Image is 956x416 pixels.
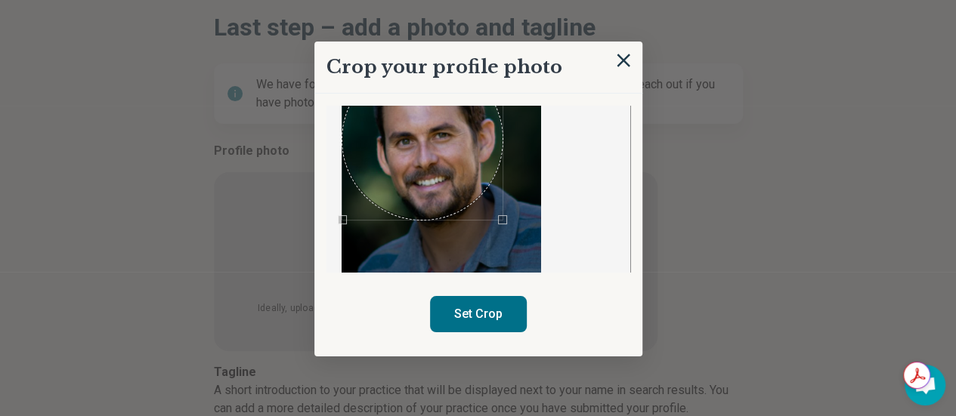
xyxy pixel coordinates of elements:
[430,296,527,332] button: Set Crop
[326,54,562,81] h2: Crop your profile photo
[342,45,541,295] img: Crop me
[498,215,507,224] div: Use the arrow keys to move the south east drag handle to change the crop selection area
[338,215,347,224] div: Use the arrow keys to move the south west drag handle to change the crop selection area
[342,60,503,220] div: Use the arrow keys to move the crop selection area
